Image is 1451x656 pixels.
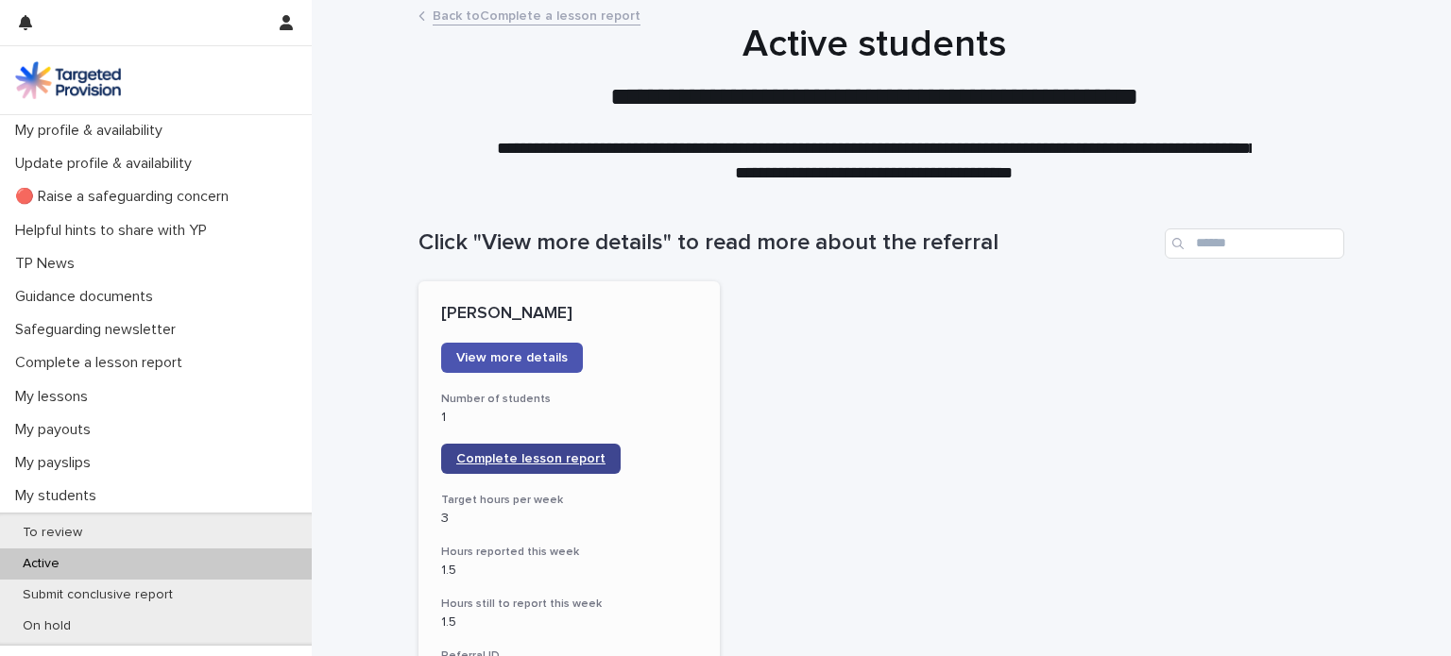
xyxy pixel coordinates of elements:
p: Helpful hints to share with YP [8,222,222,240]
p: 1.5 [441,563,697,579]
p: 1.5 [441,614,697,631]
p: Safeguarding newsletter [8,321,191,339]
h1: Click "View more details" to read more about the referral [418,229,1157,257]
p: My payslips [8,454,106,472]
p: Update profile & availability [8,155,207,173]
p: On hold [8,618,86,634]
p: Active [8,556,75,572]
p: My payouts [8,421,106,439]
h3: Target hours per week [441,493,697,508]
input: Search [1165,228,1344,259]
p: 🔴 Raise a safeguarding concern [8,188,244,206]
h3: Hours reported this week [441,545,697,560]
p: Submit conclusive report [8,587,188,603]
a: Back toComplete a lesson report [433,4,640,25]
span: Complete lesson report [456,452,606,465]
img: M5nRWzHhSzIhMunXDL62 [15,61,121,99]
p: My profile & availability [8,122,178,140]
p: To review [8,525,97,541]
p: My lessons [8,388,103,406]
h3: Hours still to report this week [441,597,697,612]
p: Guidance documents [8,288,168,306]
span: View more details [456,351,568,364]
p: TP News [8,255,90,273]
h1: Active students [411,22,1337,67]
a: Complete lesson report [441,444,621,474]
p: 3 [441,511,697,527]
p: [PERSON_NAME] [441,304,697,325]
p: My students [8,487,111,505]
h3: Number of students [441,392,697,407]
p: 1 [441,410,697,426]
a: View more details [441,343,583,373]
p: Complete a lesson report [8,354,197,372]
